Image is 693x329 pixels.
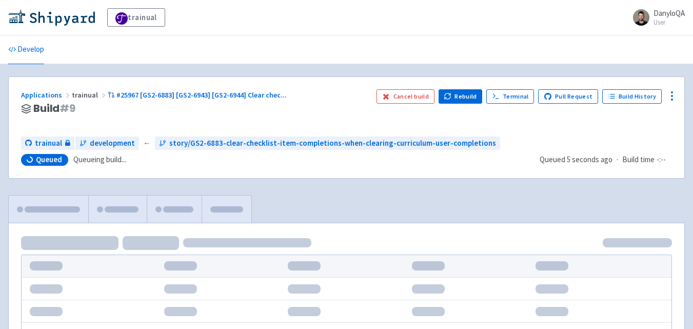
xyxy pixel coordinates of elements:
[116,90,287,100] span: #25967 [GS2-6883] [GS2-6943] [GS2-6944] Clear chec ...
[33,103,75,114] span: Build
[439,89,483,104] button: Rebuild
[486,89,534,104] a: Terminal
[377,89,434,104] button: Cancel build
[654,8,685,18] span: DanyloQA
[567,154,612,164] time: 5 seconds ago
[60,101,75,115] span: # 9
[75,137,139,150] a: development
[627,9,685,26] a: DanyloQA User
[155,137,500,150] a: story/GS2-6883-clear-checklist-item-completions-when-clearing-curriculum-user-completions
[107,8,165,27] a: trainual
[21,137,74,150] a: trainual
[8,9,95,26] img: Shipyard logo
[143,138,151,149] span: ←
[90,138,135,149] span: development
[540,154,672,166] div: ·
[602,89,662,104] a: Build History
[36,154,62,165] span: Queued
[622,154,655,166] span: Build time
[35,138,62,149] span: trainual
[108,90,288,100] a: #25967 [GS2-6883] [GS2-6943] [GS2-6944] Clear chec...
[169,138,496,149] span: story/GS2-6883-clear-checklist-item-completions-when-clearing-curriculum-user-completions
[657,154,666,166] span: -:--
[73,154,126,166] span: Queueing build...
[21,90,72,100] a: Applications
[72,90,108,100] span: trainual
[540,154,612,164] span: Queued
[654,19,685,26] small: User
[538,89,598,104] a: Pull Request
[8,35,44,64] a: Develop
